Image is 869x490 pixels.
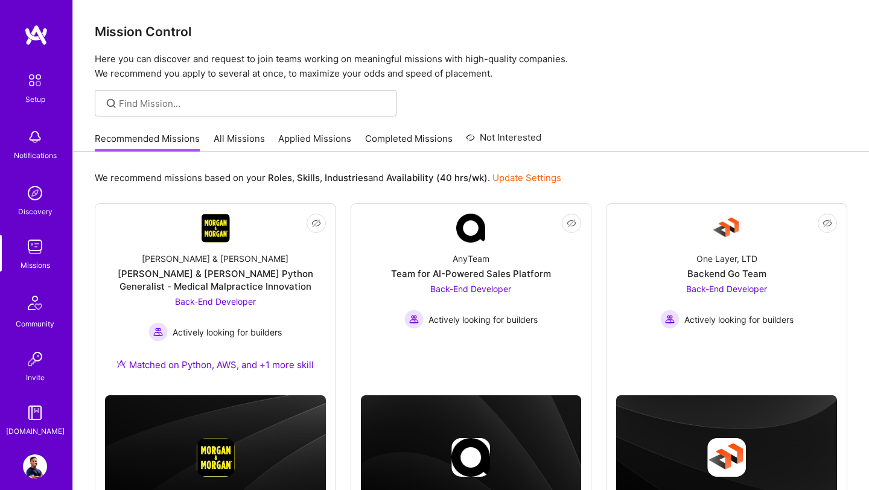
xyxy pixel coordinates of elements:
[6,425,65,437] div: [DOMAIN_NAME]
[325,172,368,183] b: Industries
[116,358,314,371] div: Matched on Python, AWS, and +1 more skill
[23,235,47,259] img: teamwork
[142,252,288,265] div: [PERSON_NAME] & [PERSON_NAME]
[361,214,582,361] a: Company LogoAnyTeamTeam for AI-Powered Sales PlatformBack-End Developer Actively looking for buil...
[707,438,746,477] img: Company logo
[278,132,351,152] a: Applied Missions
[201,214,230,243] img: Company Logo
[268,172,292,183] b: Roles
[453,252,489,265] div: AnyTeam
[95,52,847,81] p: Here you can discover and request to join teams working on meaningful missions with high-quality ...
[466,130,541,152] a: Not Interested
[386,172,488,183] b: Availability (40 hrs/wk)
[391,267,551,280] div: Team for AI-Powered Sales Platform
[16,317,54,330] div: Community
[687,267,766,280] div: Backend Go Team
[14,149,57,162] div: Notifications
[26,371,45,384] div: Invite
[404,310,424,329] img: Actively looking for builders
[297,172,320,183] b: Skills
[21,259,50,272] div: Missions
[696,252,757,265] div: One Layer, LTD
[451,438,490,477] img: Company logo
[95,171,561,184] p: We recommend missions based on your , , and .
[616,214,837,361] a: Company LogoOne Layer, LTDBackend Go TeamBack-End Developer Actively looking for buildersActively...
[148,322,168,342] img: Actively looking for builders
[684,313,794,326] span: Actively looking for builders
[95,24,847,39] h3: Mission Control
[23,454,47,479] img: User Avatar
[21,288,49,317] img: Community
[175,296,256,307] span: Back-End Developer
[119,97,387,110] input: Find Mission...
[105,214,326,386] a: Company Logo[PERSON_NAME] & [PERSON_NAME][PERSON_NAME] & [PERSON_NAME] Python Generalist - Medica...
[22,68,48,93] img: setup
[365,132,453,152] a: Completed Missions
[456,214,485,243] img: Company Logo
[660,310,680,329] img: Actively looking for builders
[214,132,265,152] a: All Missions
[196,438,235,477] img: Company logo
[104,97,118,110] i: icon SearchGrey
[428,313,538,326] span: Actively looking for builders
[20,454,50,479] a: User Avatar
[23,125,47,149] img: bell
[18,205,53,218] div: Discovery
[23,181,47,205] img: discovery
[25,93,45,106] div: Setup
[24,24,48,46] img: logo
[311,218,321,228] i: icon EyeClosed
[105,267,326,293] div: [PERSON_NAME] & [PERSON_NAME] Python Generalist - Medical Malpractice Innovation
[23,347,47,371] img: Invite
[23,401,47,425] img: guide book
[567,218,576,228] i: icon EyeClosed
[686,284,767,294] span: Back-End Developer
[823,218,832,228] i: icon EyeClosed
[173,326,282,339] span: Actively looking for builders
[116,359,126,369] img: Ateam Purple Icon
[492,172,561,183] a: Update Settings
[95,132,200,152] a: Recommended Missions
[430,284,511,294] span: Back-End Developer
[712,214,741,243] img: Company Logo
